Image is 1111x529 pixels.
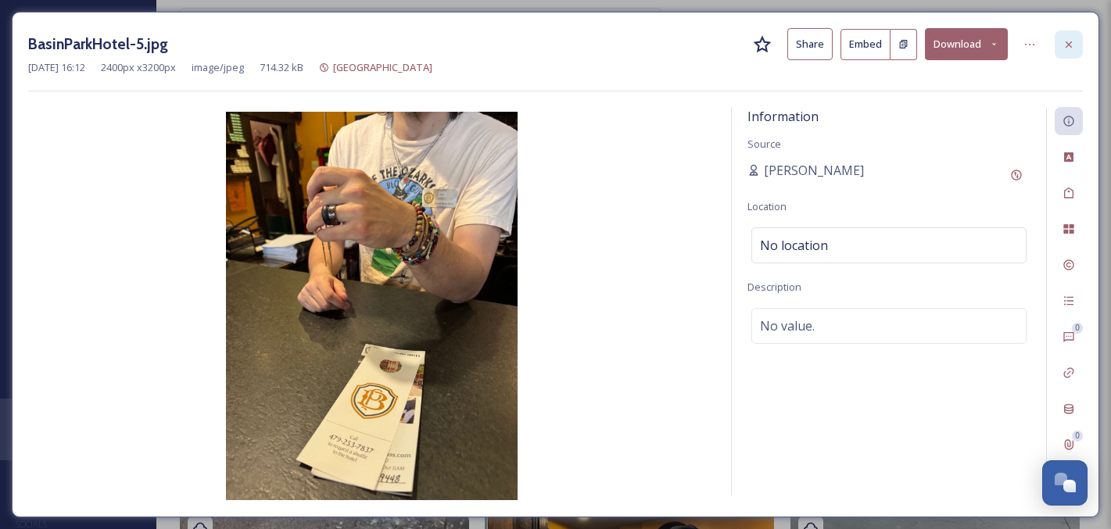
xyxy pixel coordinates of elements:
span: image/jpeg [192,60,244,75]
span: Location [747,199,787,213]
button: Download [925,28,1008,60]
h3: BasinParkHotel-5.jpg [28,33,168,55]
span: No value. [760,316,815,335]
span: [PERSON_NAME] [764,161,864,180]
span: Source [747,137,781,151]
span: Description [747,280,801,294]
button: Embed [840,29,891,60]
span: [GEOGRAPHIC_DATA] [333,60,432,74]
span: 2400 px x 3200 px [101,60,176,75]
span: 714.32 kB [260,60,303,75]
span: No location [760,236,828,255]
span: [DATE] 16:12 [28,60,85,75]
span: Information [747,108,819,125]
button: Share [787,28,833,60]
img: BasinParkHotel-5.jpg [28,112,715,500]
div: 0 [1072,323,1083,334]
div: 0 [1072,431,1083,441]
button: Open Chat [1042,460,1088,506]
